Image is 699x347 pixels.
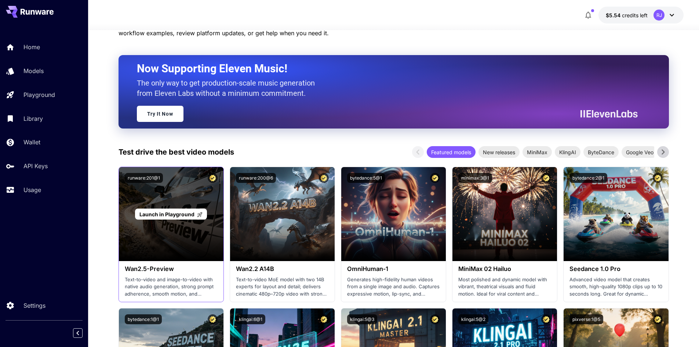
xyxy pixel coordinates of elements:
[430,314,440,324] button: Certified Model – Vetted for best performance and includes a commercial license.
[125,276,218,298] p: Text-to-video and image-to-video with native audio generation, strong prompt adherence, smooth mo...
[458,314,488,324] button: klingai:5@2
[125,265,218,272] h3: Wan2.5-Preview
[73,328,83,338] button: Collapse sidebar
[137,78,320,98] p: The only way to get production-scale music generation from Eleven Labs without a minimum commitment.
[598,7,684,24] button: $5.54157RJ
[583,148,619,156] span: ByteDance
[23,43,40,51] p: Home
[79,326,88,340] div: Collapse sidebar
[653,173,663,183] button: Certified Model – Vetted for best performance and includes a commercial license.
[125,314,162,324] button: bytedance:1@1
[654,10,665,21] div: RJ
[23,114,43,123] p: Library
[622,12,648,18] span: credits left
[319,173,329,183] button: Certified Model – Vetted for best performance and includes a commercial license.
[653,314,663,324] button: Certified Model – Vetted for best performance and includes a commercial license.
[23,66,44,75] p: Models
[347,265,440,272] h3: OmniHuman‑1
[135,209,207,220] a: Launch in Playground
[458,173,492,183] button: minimax:3@1
[137,62,632,76] h2: Now Supporting Eleven Music!
[569,276,662,298] p: Advanced video model that creates smooth, high-quality 1080p clips up to 10 seconds long. Great f...
[555,146,580,158] div: KlingAI
[523,146,552,158] div: MiniMax
[341,167,446,261] img: alt
[23,301,45,310] p: Settings
[606,12,622,18] span: $5.54
[523,148,552,156] span: MiniMax
[119,147,234,158] p: Test drive the best video models
[541,314,551,324] button: Certified Model – Vetted for best performance and includes a commercial license.
[236,265,329,272] h3: Wan2.2 A14B
[430,173,440,183] button: Certified Model – Vetted for best performance and includes a commercial license.
[622,148,658,156] span: Google Veo
[569,265,662,272] h3: Seedance 1.0 Pro
[208,173,218,183] button: Certified Model – Vetted for best performance and includes a commercial license.
[23,90,55,99] p: Playground
[583,146,619,158] div: ByteDance
[427,148,476,156] span: Featured models
[458,276,551,298] p: Most polished and dynamic model with vibrant, theatrical visuals and fluid motion. Ideal for vira...
[139,211,194,217] span: Launch in Playground
[125,173,163,183] button: runware:201@1
[137,106,183,122] a: Try It Now
[236,173,276,183] button: runware:200@6
[564,167,668,261] img: alt
[208,314,218,324] button: Certified Model – Vetted for best performance and includes a commercial license.
[236,314,265,324] button: klingai:6@1
[427,146,476,158] div: Featured models
[569,314,603,324] button: pixverse:1@5
[541,173,551,183] button: Certified Model – Vetted for best performance and includes a commercial license.
[555,148,580,156] span: KlingAI
[23,185,41,194] p: Usage
[319,314,329,324] button: Certified Model – Vetted for best performance and includes a commercial license.
[347,276,440,298] p: Generates high-fidelity human videos from a single image and audio. Captures expressive motion, l...
[230,167,335,261] img: alt
[622,146,658,158] div: Google Veo
[236,276,329,298] p: Text-to-video MoE model with two 14B experts for layout and detail; delivers cinematic 480p–720p ...
[478,148,520,156] span: New releases
[452,167,557,261] img: alt
[458,265,551,272] h3: MiniMax 02 Hailuo
[606,11,648,19] div: $5.54157
[23,162,48,170] p: API Keys
[347,314,377,324] button: klingai:5@3
[478,146,520,158] div: New releases
[347,173,385,183] button: bytedance:5@1
[23,138,40,147] p: Wallet
[569,173,607,183] button: bytedance:2@1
